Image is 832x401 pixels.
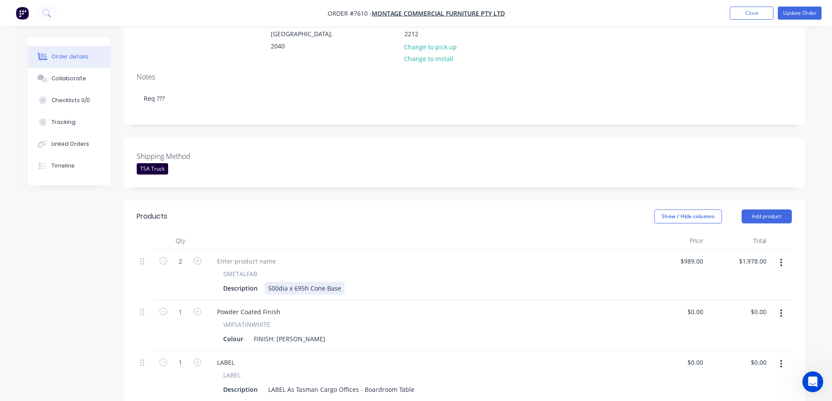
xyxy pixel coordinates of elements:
div: Notes [137,73,792,81]
label: Shipping Method [137,151,246,161]
button: Order details [28,46,110,68]
button: Timeline [28,155,110,177]
div: Tracking [52,118,76,126]
div: [GEOGRAPHIC_DATA][PERSON_NAME], [GEOGRAPHIC_DATA], 2040 [271,3,343,52]
div: TSA Truck [137,163,168,175]
span: SMETALFAB [223,269,257,278]
span: \MFSATINWHITE [223,320,270,329]
button: Tracking [28,111,110,133]
div: LABEL As Tasman Cargo Offices - Boardroom Table [265,383,418,396]
span: Order #7610 - [328,9,372,17]
button: Show / Hide columns [654,209,722,223]
button: Add product [742,209,792,223]
div: Description [220,383,261,396]
button: Linked Orders [28,133,110,155]
div: Linked Orders [52,140,89,148]
img: Factory [16,7,29,20]
iframe: Intercom live chat [802,371,823,392]
button: Checklists 0/0 [28,89,110,111]
button: Update Order [778,7,822,20]
div: Qty [154,232,207,250]
div: Products [137,211,167,222]
div: Timeline [52,162,75,170]
div: FINISH: [PERSON_NAME] [250,332,329,345]
div: Price [643,232,707,250]
div: Powder Coated Finish [210,305,287,318]
div: Collaborate [52,75,86,82]
div: Checklists 0/0 [52,96,90,104]
button: Collaborate [28,68,110,89]
div: Order details [52,53,89,61]
div: 500dia x 695h Cone Base [265,282,345,295]
button: Change to install [399,53,458,65]
button: Change to pick up [399,41,461,52]
div: Req ??? [137,85,792,112]
div: Total [707,232,770,250]
a: Montage Commercial Furniture Pty Ltd [372,9,505,17]
button: Close [730,7,773,20]
span: LABEL [223,370,241,380]
div: Colour [220,332,247,345]
div: Description [220,282,261,295]
div: LABEL [210,356,242,369]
